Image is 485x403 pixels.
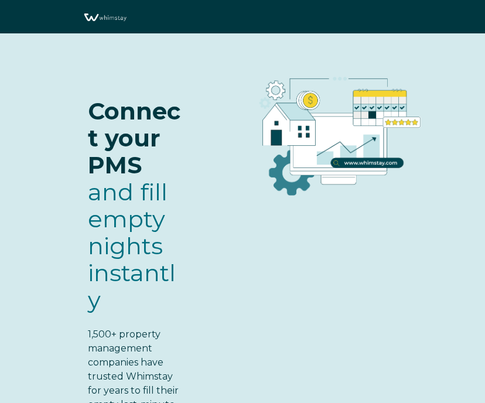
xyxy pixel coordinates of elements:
span: fill empty nights instantly [88,177,176,314]
span: and [88,177,176,314]
img: RBO Ilustrations-03 [223,57,450,206]
span: Connect your PMS [88,97,180,179]
img: Whimstay Logo-02 1 [82,6,128,29]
